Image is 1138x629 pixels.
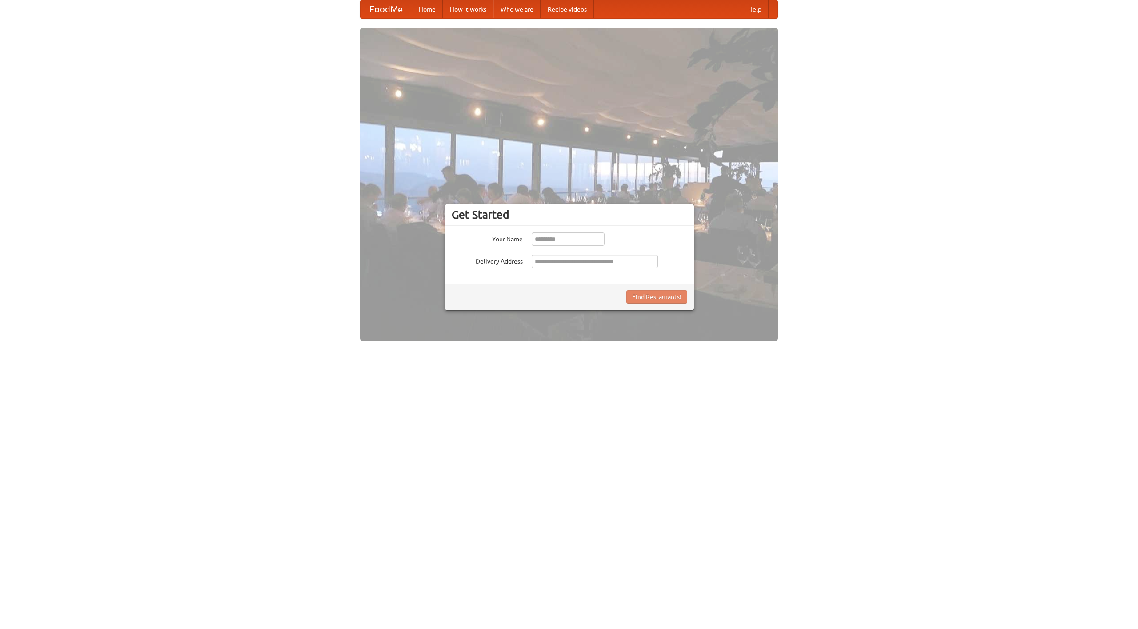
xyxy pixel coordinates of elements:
button: Find Restaurants! [626,290,687,304]
label: Your Name [452,232,523,244]
a: Who we are [493,0,541,18]
label: Delivery Address [452,255,523,266]
a: Help [741,0,769,18]
a: Recipe videos [541,0,594,18]
a: How it works [443,0,493,18]
a: FoodMe [361,0,412,18]
a: Home [412,0,443,18]
h3: Get Started [452,208,687,221]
